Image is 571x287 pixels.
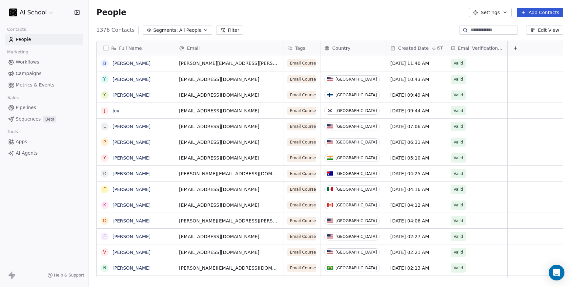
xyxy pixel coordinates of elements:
span: [EMAIL_ADDRESS][DOMAIN_NAME] [179,233,279,240]
span: Created Date [398,45,429,51]
div: B [103,60,106,67]
span: Valid [454,233,463,240]
div: [GEOGRAPHIC_DATA] [336,219,377,223]
div: Open Intercom Messenger [549,265,564,280]
div: [GEOGRAPHIC_DATA] [336,93,377,97]
span: Email Course - Intro to LLMs [287,217,316,225]
span: [DATE] 04:06 AM [390,218,443,224]
span: Apps [16,138,27,145]
div: [GEOGRAPHIC_DATA] [336,124,377,129]
a: [PERSON_NAME] [112,218,151,223]
span: Valid [454,249,463,256]
button: Add Contacts [517,8,563,17]
span: [DATE] 04:12 AM [390,202,443,208]
div: [GEOGRAPHIC_DATA] [336,77,377,82]
span: [DATE] 06:31 AM [390,139,443,145]
div: Tags [283,41,320,55]
div: L [103,123,106,130]
div: P [103,139,106,145]
a: [PERSON_NAME] [112,155,151,161]
div: K [103,201,106,208]
div: [GEOGRAPHIC_DATA] [336,108,377,113]
div: grid [175,55,563,277]
span: Email Course - Intro to LLMs [287,233,316,240]
span: [DATE] 09:44 AM [390,107,443,114]
span: Campaigns [16,70,41,77]
span: Email Course - Intro to LLMs [287,59,316,67]
span: [EMAIL_ADDRESS][DOMAIN_NAME] [179,202,279,208]
span: [DATE] 10:43 AM [390,76,443,83]
span: Valid [454,155,463,161]
span: Workflows [16,59,39,66]
div: [GEOGRAPHIC_DATA] [336,250,377,255]
div: [GEOGRAPHIC_DATA] [336,156,377,160]
span: AI Agents [16,150,38,157]
span: Valid [454,76,463,83]
img: 3.png [9,9,17,16]
span: 1376 Contacts [96,26,134,34]
div: [GEOGRAPHIC_DATA] [336,203,377,207]
span: [EMAIL_ADDRESS][DOMAIN_NAME] [179,107,279,114]
span: Marketing [4,47,31,57]
span: Sales [5,93,22,103]
span: Email Course - Intro to LLMs [287,107,316,115]
span: Email Verification Status [458,45,503,51]
span: All People [179,27,201,34]
div: Y [103,154,106,161]
span: [EMAIL_ADDRESS][DOMAIN_NAME] [179,249,279,256]
span: Email Course - Intro to LLMs [287,170,316,178]
a: [PERSON_NAME] [112,202,151,208]
span: Tags [295,45,305,51]
a: People [5,34,83,45]
button: Edit View [526,26,563,35]
div: Country [320,41,386,55]
a: [PERSON_NAME] [112,250,151,255]
span: Email Course - Intro to LLMs [287,248,316,256]
span: [DATE] 02:27 AM [390,233,443,240]
div: Email Verification Status [447,41,507,55]
div: F [103,233,106,240]
div: [GEOGRAPHIC_DATA] [336,140,377,144]
span: Valid [454,170,463,177]
span: Valid [454,60,463,67]
span: Email Course - Intro to LLMs [287,264,316,272]
span: Valid [454,186,463,193]
span: Valid [454,202,463,208]
a: Pipelines [5,102,83,113]
span: Email Course - Intro to LLMs [287,154,316,162]
a: [PERSON_NAME] [112,265,151,271]
span: [EMAIL_ADDRESS][DOMAIN_NAME] [179,155,279,161]
a: [PERSON_NAME] [112,124,151,129]
span: [PERSON_NAME][EMAIL_ADDRESS][DOMAIN_NAME] [179,265,279,271]
button: Settings [469,8,511,17]
span: [DATE] 11:40 AM [390,60,443,67]
span: Country [332,45,351,51]
span: [EMAIL_ADDRESS][DOMAIN_NAME] [179,76,279,83]
div: V [103,249,106,256]
a: [PERSON_NAME] [112,61,151,66]
span: [DATE] 09:49 AM [390,92,443,98]
span: Email Course - Intro to LLMs [287,185,316,193]
div: grid [97,55,175,277]
div: R [103,264,106,271]
button: Filter [216,26,243,35]
span: Contacts [4,25,29,34]
a: [PERSON_NAME] [112,234,151,239]
span: Email Course - Intro to LLMs [287,201,316,209]
span: [DATE] 04:25 AM [390,170,443,177]
span: Beta [43,116,56,123]
span: Email Course - Intro to LLMs [287,138,316,146]
div: [GEOGRAPHIC_DATA] [336,234,377,239]
a: AI Agents [5,148,83,159]
span: Metrics & Events [16,82,54,88]
a: SequencesBeta [5,114,83,124]
span: Valid [454,92,463,98]
span: Valid [454,218,463,224]
span: Valid [454,107,463,114]
a: [PERSON_NAME] [112,187,151,192]
span: [DATE] 04:16 AM [390,186,443,193]
span: AI School [20,8,47,17]
a: Metrics & Events [5,80,83,90]
span: [EMAIL_ADDRESS][DOMAIN_NAME] [179,92,279,98]
div: [GEOGRAPHIC_DATA] [336,266,377,270]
